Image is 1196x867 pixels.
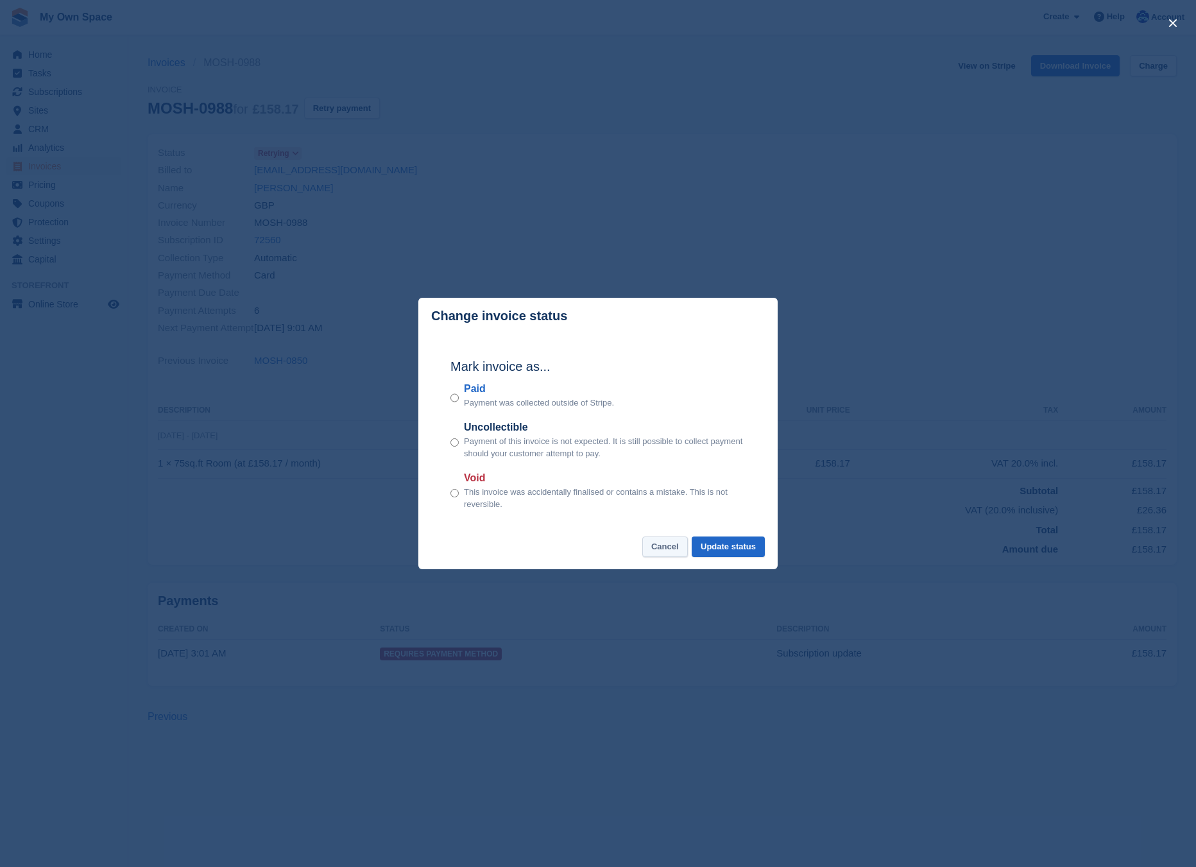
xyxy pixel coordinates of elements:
[464,397,614,409] p: Payment was collected outside of Stripe.
[450,357,746,376] h2: Mark invoice as...
[431,309,567,323] p: Change invoice status
[692,537,765,558] button: Update status
[464,435,746,460] p: Payment of this invoice is not expected. It is still possible to collect payment should your cust...
[642,537,688,558] button: Cancel
[464,470,746,486] label: Void
[1163,13,1183,33] button: close
[464,420,746,435] label: Uncollectible
[464,381,614,397] label: Paid
[464,486,746,511] p: This invoice was accidentally finalised or contains a mistake. This is not reversible.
